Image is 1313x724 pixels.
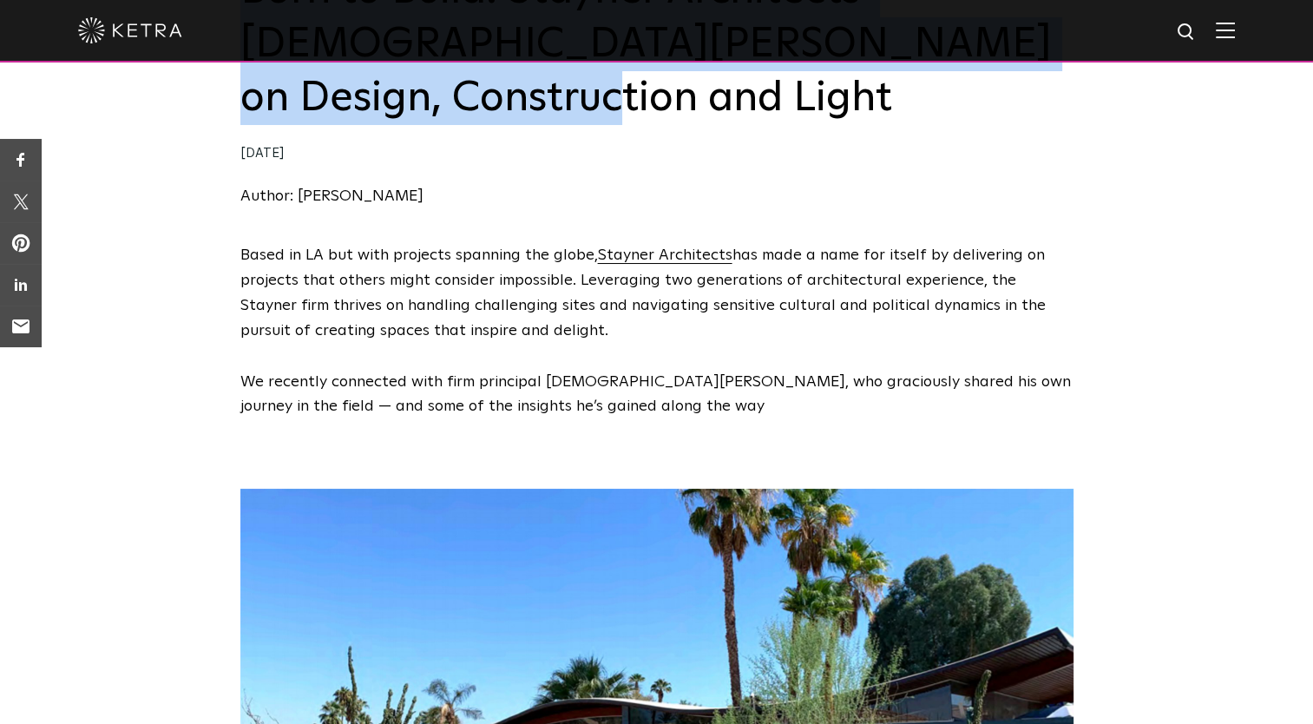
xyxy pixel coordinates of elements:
[78,17,182,43] img: ketra-logo-2019-white
[1176,22,1198,43] img: search icon
[598,247,732,263] a: Stayner Architects
[240,142,1073,167] div: [DATE]
[1216,22,1235,38] img: Hamburger%20Nav.svg
[240,243,1073,343] p: Based in LA but with projects spanning the globe, has made a name for itself by delivering on pro...
[240,370,1073,420] p: We recently connected with firm principal [DEMOGRAPHIC_DATA][PERSON_NAME], who graciously shared ...
[240,188,423,204] a: Author: [PERSON_NAME]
